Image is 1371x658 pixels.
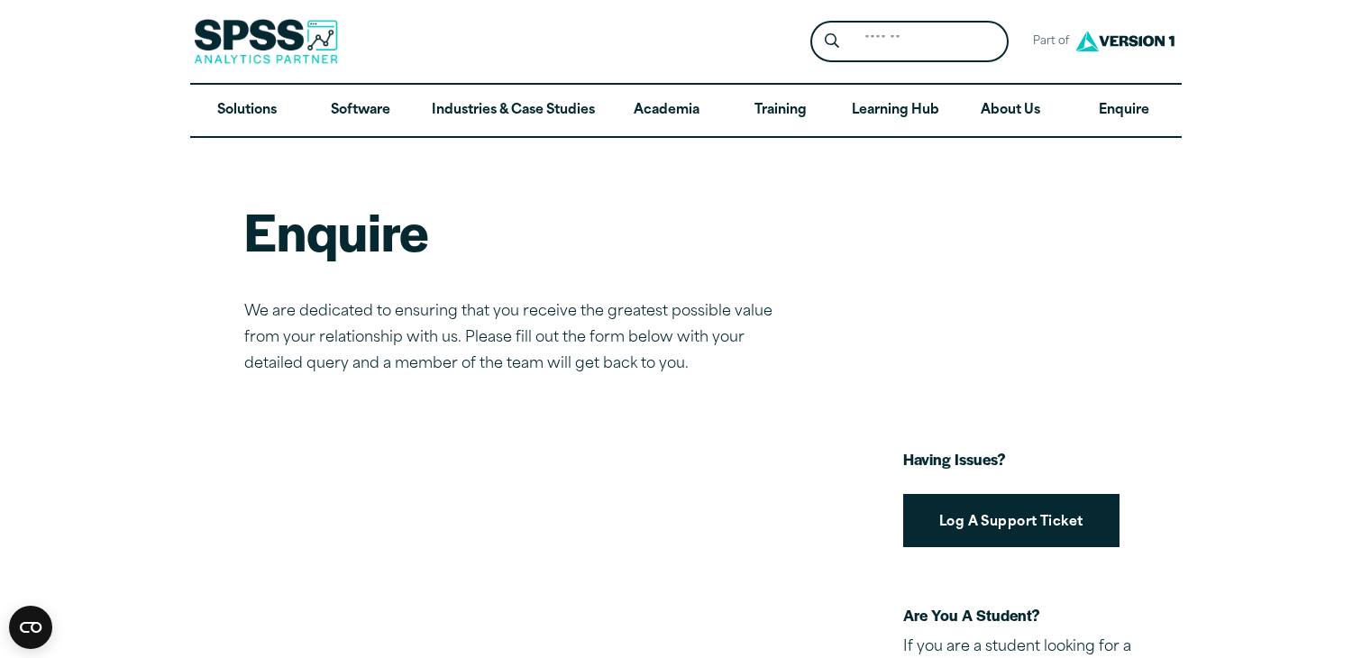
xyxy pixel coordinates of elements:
button: Open CMP widget [9,606,52,649]
a: Learning Hub [837,85,954,137]
img: SPSS Analytics Partner [194,19,338,64]
a: Log A Support Ticket [903,494,1120,547]
nav: Desktop version of site main menu [190,85,1182,137]
form: Site Header Search Form [810,21,1009,63]
img: Version1 Logo [1071,24,1179,58]
a: Academia [609,85,723,137]
a: Solutions [190,85,304,137]
a: Industries & Case Studies [417,85,609,137]
a: Enquire [1067,85,1181,137]
h3: Having Issues? [903,449,1182,470]
a: Software [304,85,417,137]
svg: Search magnifying glass icon [825,33,839,49]
strong: Are You A Student? [903,604,1040,626]
h1: Enquire [244,196,785,266]
a: Training [723,85,836,137]
p: We are dedicated to ensuring that you receive the greatest possible value from your relationship ... [244,299,785,377]
a: About Us [954,85,1067,137]
span: Part of [1023,29,1071,55]
button: Search magnifying glass icon [815,25,848,59]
